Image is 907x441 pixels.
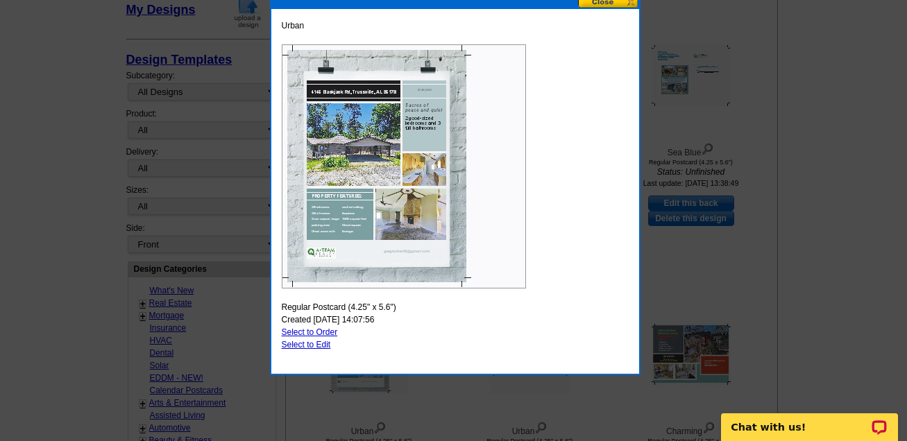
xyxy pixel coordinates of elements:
[282,44,526,288] img: large-thumb.jpg
[282,301,396,313] span: Regular Postcard (4.25" x 5.6")
[282,327,338,337] a: Select to Order
[282,340,331,349] a: Select to Edit
[282,19,305,32] span: Urban
[712,397,907,441] iframe: LiveChat chat widget
[282,313,375,326] span: Created [DATE] 14:07:56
